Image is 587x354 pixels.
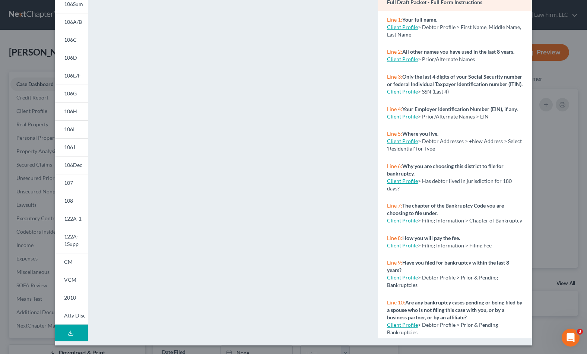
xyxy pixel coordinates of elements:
[64,108,77,114] span: 106H
[64,259,73,265] span: CM
[387,163,504,177] strong: Why you are choosing this district to file for bankruptcy.
[387,73,523,87] strong: Only the last 4 digits of your Social Security number or federal Individual Taxpayer Identificati...
[64,72,81,79] span: 106E/F
[64,1,83,7] span: 106Sum
[55,67,88,85] a: 106E/F
[387,138,522,152] span: > Debtor Addresses > +New Address > Select 'Residential' for Type
[418,217,522,224] span: > Filing Information > Chapter of Bankruptcy
[64,276,76,283] span: VCM
[64,294,76,301] span: 2010
[64,312,86,319] span: Atty Disc
[418,88,449,95] span: > SSN (Last 4)
[55,120,88,138] a: 106I
[418,242,492,249] span: > Filing Information > Filing Fee
[387,259,509,273] strong: Have you filed for bankruptcy within the last 8 years?
[64,90,77,97] span: 106G
[387,16,402,23] span: Line 1:
[55,102,88,120] a: 106H
[387,56,418,62] a: Client Profile
[387,178,418,184] a: Client Profile
[387,88,418,95] a: Client Profile
[402,130,438,137] strong: Where you live.
[387,163,402,169] span: Line 6:
[387,299,405,306] span: Line 10:
[55,228,88,253] a: 122A-1Supp
[387,202,402,209] span: Line 7:
[387,24,521,38] span: > Debtor Profile > First Name, Middle Name, Last Name
[562,329,580,347] iframe: Intercom live chat
[55,49,88,67] a: 106D
[55,13,88,31] a: 106A/B
[55,253,88,271] a: CM
[55,210,88,228] a: 122A-1
[55,271,88,289] a: VCM
[402,106,518,112] strong: Your Employer Identification Number (EIN), if any.
[387,259,402,266] span: Line 9:
[55,138,88,156] a: 106J
[55,156,88,174] a: 106Dec
[55,307,88,325] a: Atty Disc
[387,299,522,320] strong: Are any bankruptcy cases pending or being filed by a spouse who is not filing this case with you,...
[418,113,489,120] span: > Prior/Alternate Names > EIN
[402,48,514,55] strong: All other names you have used in the last 8 years.
[64,162,82,168] span: 106Dec
[64,215,82,222] span: 122A-1
[387,242,418,249] a: Client Profile
[418,56,475,62] span: > Prior/Alternate Names
[55,31,88,49] a: 106C
[64,233,79,247] span: 122A-1Supp
[64,54,77,61] span: 106D
[387,130,402,137] span: Line 5:
[387,274,418,281] a: Client Profile
[64,126,74,132] span: 106I
[55,85,88,102] a: 106G
[387,274,498,288] span: > Debtor Profile > Prior & Pending Bankruptcies
[387,202,504,216] strong: The chapter of the Bankruptcy Code you are choosing to file under.
[387,113,418,120] a: Client Profile
[64,144,75,150] span: 106J
[402,16,437,23] strong: Your full name.
[387,178,512,192] span: > Has debtor lived in jurisdiction for 180 days?
[387,48,402,55] span: Line 2:
[387,217,418,224] a: Client Profile
[577,329,583,335] span: 3
[55,174,88,192] a: 107
[64,37,77,43] span: 106C
[387,24,418,30] a: Client Profile
[55,289,88,307] a: 2010
[55,192,88,210] a: 108
[64,19,82,25] span: 106A/B
[64,180,73,186] span: 107
[387,138,418,144] a: Client Profile
[387,322,498,335] span: > Debtor Profile > Prior & Pending Bankruptcies
[387,73,402,80] span: Line 3:
[387,235,402,241] span: Line 8:
[64,197,73,204] span: 108
[402,235,460,241] strong: How you will pay the fee.
[387,106,402,112] span: Line 4:
[387,322,418,328] a: Client Profile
